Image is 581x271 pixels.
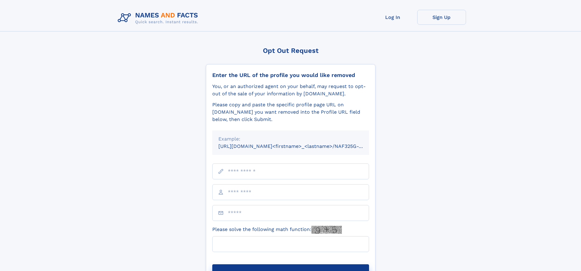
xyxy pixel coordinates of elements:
[115,10,203,26] img: Logo Names and Facts
[212,83,369,97] div: You, or an authorized agent on your behalf, may request to opt-out of the sale of your informatio...
[368,10,417,25] a: Log In
[212,72,369,79] div: Enter the URL of the profile you would like removed
[206,47,375,54] div: Opt Out Request
[212,226,342,234] label: Please solve the following math function:
[417,10,466,25] a: Sign Up
[212,101,369,123] div: Please copy and paste the specific profile page URL on [DOMAIN_NAME] you want removed into the Pr...
[218,135,363,143] div: Example:
[218,143,381,149] small: [URL][DOMAIN_NAME]<firstname>_<lastname>/NAF325G-xxxxxxxx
